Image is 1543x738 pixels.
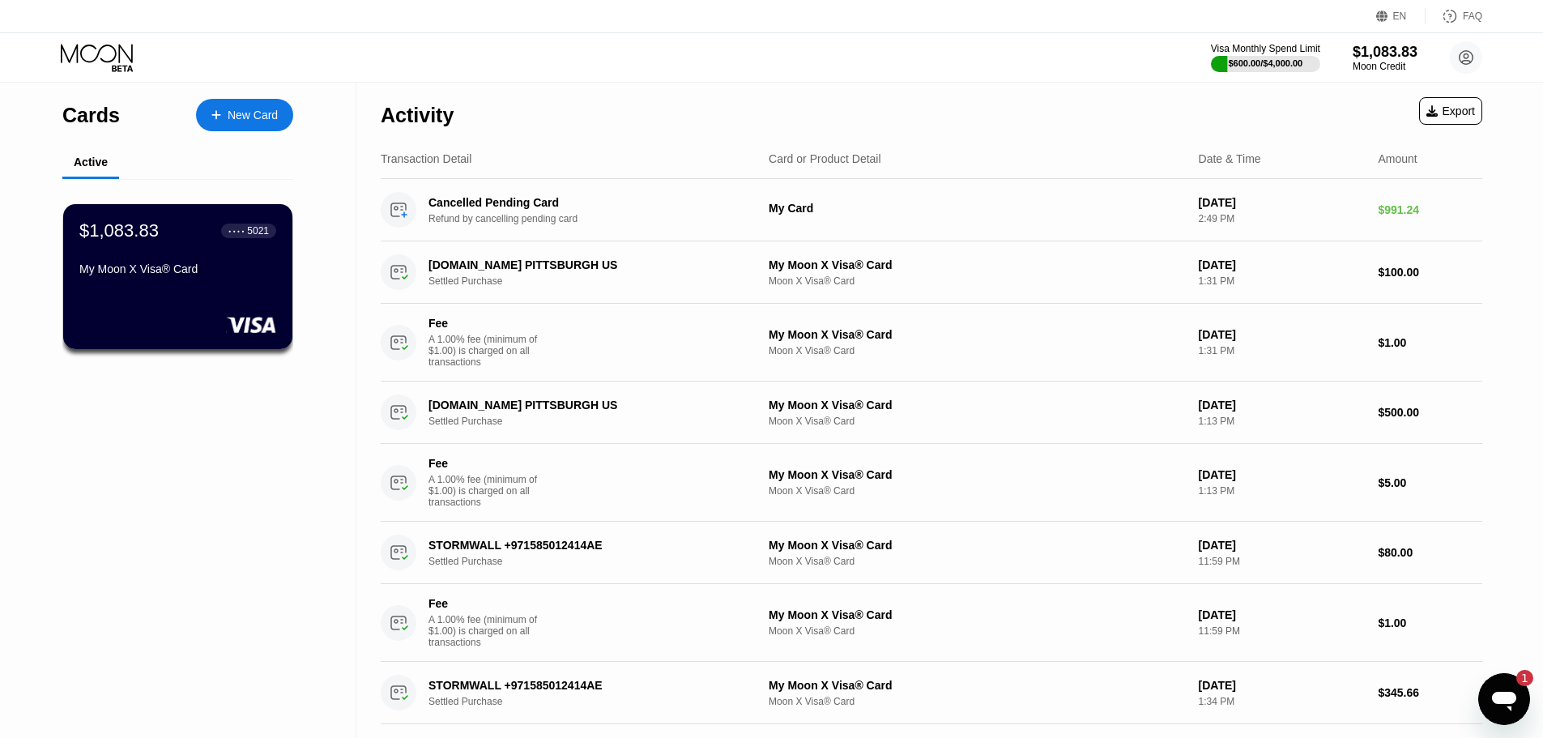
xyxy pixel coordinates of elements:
div: 1:13 PM [1199,416,1366,427]
div: My Moon X Visa® Card [769,328,1186,341]
div: FAQ [1426,8,1482,24]
div: My Moon X Visa® Card [769,679,1186,692]
div: $600.00 / $4,000.00 [1228,58,1302,68]
div: Visa Monthly Spend Limit [1211,43,1320,54]
div: $345.66 [1378,686,1482,699]
div: Date & Time [1199,152,1261,165]
div: $1,083.83Moon Credit [1353,44,1417,72]
div: EN [1393,11,1407,22]
div: My Moon X Visa® Card [769,399,1186,412]
div: 1:31 PM [1199,345,1366,356]
div: Cards [62,104,120,127]
div: 1:31 PM [1199,275,1366,287]
div: Moon X Visa® Card [769,416,1186,427]
div: Moon X Visa® Card [769,485,1186,497]
div: STORMWALL +971585012414AE [428,679,743,692]
div: 1:13 PM [1199,485,1366,497]
div: Transaction Detail [381,152,471,165]
div: $100.00 [1378,266,1482,279]
div: Card or Product Detail [769,152,881,165]
div: FeeA 1.00% fee (minimum of $1.00) is charged on all transactionsMy Moon X Visa® CardMoon X Visa® ... [381,304,1482,382]
div: Fee [428,457,542,470]
div: Active [74,156,108,169]
div: Settled Purchase [428,275,766,287]
div: My Moon X Visa® Card [79,262,276,275]
div: FeeA 1.00% fee (minimum of $1.00) is charged on all transactionsMy Moon X Visa® CardMoon X Visa® ... [381,444,1482,522]
div: New Card [228,109,278,122]
div: Fee [428,317,542,330]
div: [DATE] [1199,196,1366,209]
iframe: Button to launch messaging window, 1 unread message [1478,673,1530,725]
div: My Moon X Visa® Card [769,608,1186,621]
div: A 1.00% fee (minimum of $1.00) is charged on all transactions [428,614,550,648]
div: 11:59 PM [1199,625,1366,637]
div: Moon Credit [1353,61,1417,72]
div: [DOMAIN_NAME] PITTSBURGH US [428,399,743,412]
div: [DOMAIN_NAME] PITTSBURGH USSettled PurchaseMy Moon X Visa® CardMoon X Visa® Card[DATE]1:13 PM$500.00 [381,382,1482,444]
div: STORMWALL +971585012414AESettled PurchaseMy Moon X Visa® CardMoon X Visa® Card[DATE]11:59 PM$80.00 [381,522,1482,584]
div: [DATE] [1199,258,1366,271]
div: EN [1376,8,1426,24]
div: My Moon X Visa® Card [769,258,1186,271]
div: Settled Purchase [428,556,766,567]
div: A 1.00% fee (minimum of $1.00) is charged on all transactions [428,474,550,508]
div: My Moon X Visa® Card [769,539,1186,552]
div: [DATE] [1199,468,1366,481]
div: [DATE] [1199,539,1366,552]
div: STORMWALL +971585012414AE [428,539,743,552]
div: ● ● ● ● [228,228,245,233]
div: Cancelled Pending CardRefund by cancelling pending cardMy Card[DATE]2:49 PM$991.24 [381,179,1482,241]
div: 2:49 PM [1199,213,1366,224]
div: Moon X Visa® Card [769,696,1186,707]
div: $5.00 [1378,476,1482,489]
div: Activity [381,104,454,127]
div: New Card [196,99,293,131]
div: Settled Purchase [428,416,766,427]
div: My Moon X Visa® Card [769,468,1186,481]
div: Moon X Visa® Card [769,275,1186,287]
div: Settled Purchase [428,696,766,707]
div: FAQ [1463,11,1482,22]
div: Export [1419,97,1482,125]
div: 1:34 PM [1199,696,1366,707]
div: $1,083.83● ● ● ●5021My Moon X Visa® Card [63,204,292,349]
div: [DOMAIN_NAME] PITTSBURGH US [428,258,743,271]
div: $500.00 [1378,406,1482,419]
div: [DATE] [1199,399,1366,412]
div: Moon X Visa® Card [769,625,1186,637]
div: Moon X Visa® Card [769,345,1186,356]
div: [DOMAIN_NAME] PITTSBURGH USSettled PurchaseMy Moon X Visa® CardMoon X Visa® Card[DATE]1:31 PM$100.00 [381,241,1482,304]
iframe: Number of unread messages [1501,670,1533,686]
div: Refund by cancelling pending card [428,213,766,224]
div: [DATE] [1199,608,1366,621]
div: $1.00 [1378,336,1482,349]
div: $1,083.83 [1353,44,1417,61]
div: 5021 [247,225,269,237]
div: 11:59 PM [1199,556,1366,567]
div: Visa Monthly Spend Limit$600.00/$4,000.00 [1211,43,1320,72]
div: Export [1426,105,1475,117]
div: $991.24 [1378,203,1482,216]
div: Amount [1378,152,1417,165]
div: Moon X Visa® Card [769,556,1186,567]
div: STORMWALL +971585012414AESettled PurchaseMy Moon X Visa® CardMoon X Visa® Card[DATE]1:34 PM$345.66 [381,662,1482,724]
div: My Card [769,202,1186,215]
div: FeeA 1.00% fee (minimum of $1.00) is charged on all transactionsMy Moon X Visa® CardMoon X Visa® ... [381,584,1482,662]
div: A 1.00% fee (minimum of $1.00) is charged on all transactions [428,334,550,368]
div: $80.00 [1378,546,1482,559]
div: [DATE] [1199,679,1366,692]
div: Fee [428,597,542,610]
div: $1,083.83 [79,220,159,241]
div: $1.00 [1378,616,1482,629]
div: [DATE] [1199,328,1366,341]
div: Cancelled Pending Card [428,196,743,209]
